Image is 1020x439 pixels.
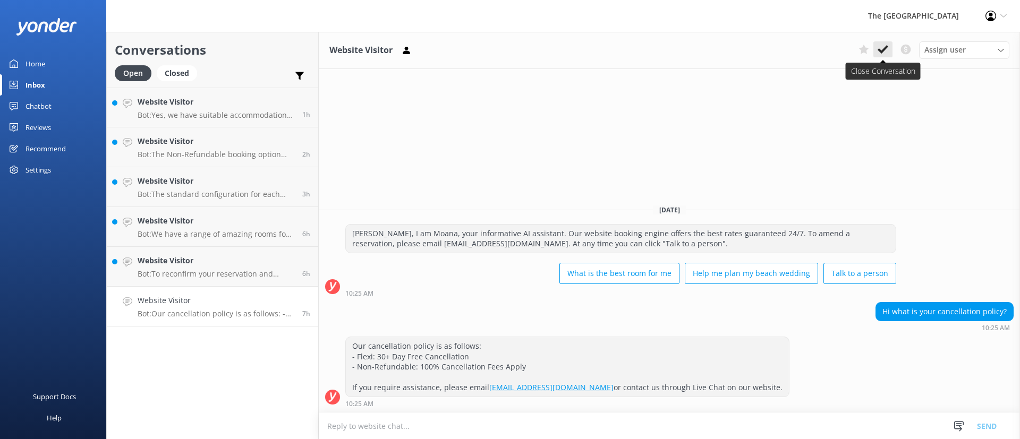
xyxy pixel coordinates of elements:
div: [PERSON_NAME], I am Moana, your informative AI assistant. Our website booking engine offers the b... [346,225,896,253]
div: Reviews [25,117,51,138]
p: Bot: We have a range of amazing rooms for you to choose from. The best way to help you decide on ... [138,229,294,239]
a: Website VisitorBot:To reconfirm your reservation and payment status, please email us at [EMAIL_AD... [107,247,318,287]
h4: Website Visitor [138,295,294,306]
div: Our cancellation policy is as follows: - Flexi: 30+ Day Free Cancellation - Non-Refundable: 100% ... [346,337,789,397]
a: [EMAIL_ADDRESS][DOMAIN_NAME] [489,382,614,392]
span: Oct 01 2025 11:15am (UTC -10:00) Pacific/Honolulu [302,269,310,278]
p: Bot: The Non-Refundable booking option has a 100% cancellation fee policy, meaning that if you ca... [138,150,294,159]
a: Website VisitorBot:Our cancellation policy is as follows: - Flexi: 30+ Day Free Cancellation - No... [107,287,318,326]
span: [DATE] [653,205,686,214]
div: Oct 01 2025 10:25am (UTC -10:00) Pacific/Honolulu [345,400,789,407]
a: Website VisitorBot:The standard configuration for each bedroom in a 3-Bedroom Beachfront Intercon... [107,167,318,207]
span: Oct 01 2025 11:30am (UTC -10:00) Pacific/Honolulu [302,229,310,238]
span: Oct 01 2025 03:23pm (UTC -10:00) Pacific/Honolulu [302,150,310,159]
strong: 10:25 AM [345,290,373,297]
div: Chatbot [25,96,52,117]
span: Oct 01 2025 02:15pm (UTC -10:00) Pacific/Honolulu [302,190,310,199]
p: Bot: The standard configuration for each bedroom in a 3-Bedroom Beachfront Interconnecting Family... [138,190,294,199]
div: Hi what is your cancellation policy? [876,303,1013,321]
a: Open [115,67,157,79]
a: Website VisitorBot:Yes, we have suitable accommodation options for your family. The 3-Bedroom Bea... [107,88,318,127]
div: Home [25,53,45,74]
h4: Website Visitor [138,96,294,108]
div: Support Docs [33,386,76,407]
h4: Website Visitor [138,255,294,266]
h2: Conversations [115,40,310,60]
a: Website VisitorBot:The Non-Refundable booking option has a 100% cancellation fee policy, meaning ... [107,127,318,167]
h4: Website Visitor [138,175,294,187]
div: Inbox [25,74,45,96]
h4: Website Visitor [138,215,294,227]
h3: Website Visitor [329,44,393,57]
p: Bot: Yes, we have suitable accommodation options for your family. The 3-Bedroom Beachside Interco... [138,110,294,120]
strong: 10:25 AM [345,401,373,407]
div: Closed [157,65,197,81]
button: Help me plan my beach wedding [685,263,818,284]
div: Settings [25,159,51,180]
img: yonder-white-logo.png [16,18,77,36]
div: Open [115,65,151,81]
div: Recommend [25,138,66,159]
span: Oct 01 2025 04:41pm (UTC -10:00) Pacific/Honolulu [302,110,310,119]
p: Bot: Our cancellation policy is as follows: - Flexi: 30+ Day Free Cancellation - Non-Refundable: ... [138,309,294,319]
span: Oct 01 2025 10:25am (UTC -10:00) Pacific/Honolulu [302,309,310,318]
span: Assign user [924,44,966,56]
div: Oct 01 2025 10:25am (UTC -10:00) Pacific/Honolulu [345,289,896,297]
h4: Website Visitor [138,135,294,147]
a: Website VisitorBot:We have a range of amazing rooms for you to choose from. The best way to help ... [107,207,318,247]
div: Assign User [919,41,1009,58]
div: Oct 01 2025 10:25am (UTC -10:00) Pacific/Honolulu [875,324,1014,331]
div: Help [47,407,62,428]
button: What is the best room for me [559,263,679,284]
strong: 10:25 AM [982,325,1010,331]
p: Bot: To reconfirm your reservation and payment status, please email us at [EMAIL_ADDRESS][DOMAIN_... [138,269,294,279]
button: Talk to a person [823,263,896,284]
a: Closed [157,67,202,79]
